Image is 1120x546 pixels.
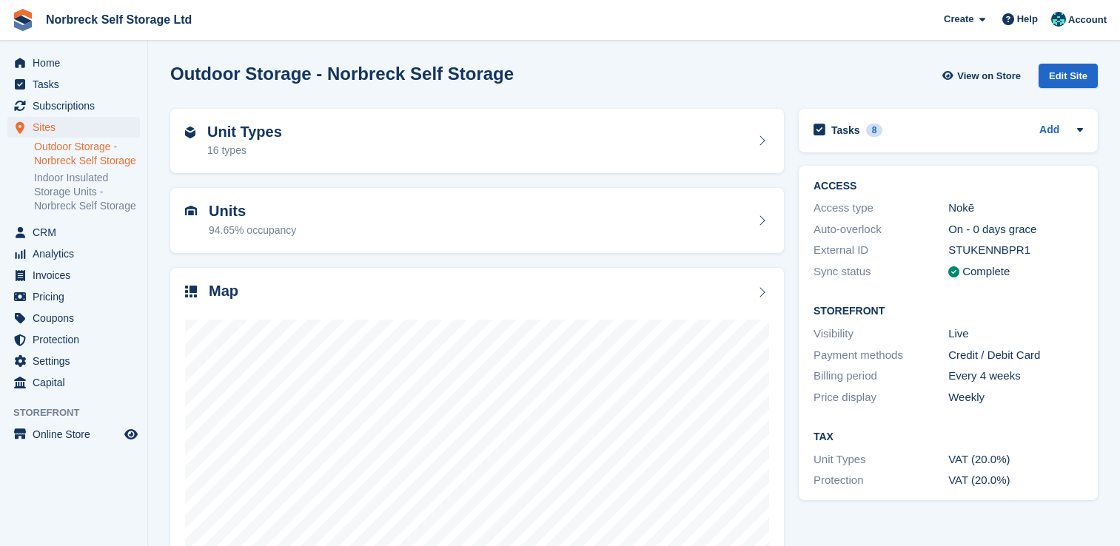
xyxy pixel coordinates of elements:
[122,425,140,443] a: Preview store
[7,424,140,445] a: menu
[33,53,121,73] span: Home
[814,263,948,280] div: Sync status
[814,389,948,406] div: Price display
[948,451,1083,468] div: VAT (20.0%)
[7,222,140,243] a: menu
[7,117,140,138] a: menu
[814,347,948,364] div: Payment methods
[1017,12,1038,27] span: Help
[207,143,282,158] div: 16 types
[33,308,121,328] span: Coupons
[814,306,1083,317] h2: Storefront
[7,243,140,264] a: menu
[948,368,1083,385] div: Every 4 weeks
[962,263,1010,280] div: Complete
[948,242,1083,259] div: STUKENNBPR1
[1039,64,1098,94] a: Edit Site
[814,472,948,489] div: Protection
[33,286,121,307] span: Pricing
[33,117,121,138] span: Sites
[948,389,1083,406] div: Weekly
[944,12,973,27] span: Create
[948,200,1083,217] div: Nokē
[33,329,121,350] span: Protection
[948,347,1083,364] div: Credit / Debit Card
[814,326,948,343] div: Visibility
[7,95,140,116] a: menu
[814,221,948,238] div: Auto-overlock
[33,265,121,286] span: Invoices
[33,372,121,393] span: Capital
[34,171,140,213] a: Indoor Insulated Storage Units - Norbreck Self Storage
[170,188,784,253] a: Units 94.65% occupancy
[209,203,296,220] h2: Units
[1068,13,1107,27] span: Account
[948,326,1083,343] div: Live
[814,431,1083,443] h2: Tax
[209,283,238,300] h2: Map
[13,405,147,420] span: Storefront
[814,200,948,217] div: Access type
[209,223,296,238] div: 94.65% occupancy
[948,472,1083,489] div: VAT (20.0%)
[7,372,140,393] a: menu
[170,109,784,174] a: Unit Types 16 types
[185,286,197,297] img: map-icn-33ee37083ee616e46c38cad1a60f524a97daa1e2b2c8c0bc3eb3415660979fc1.svg
[814,181,1083,192] h2: ACCESS
[33,424,121,445] span: Online Store
[7,74,140,95] a: menu
[207,124,282,141] h2: Unit Types
[814,368,948,385] div: Billing period
[948,221,1083,238] div: On - 0 days grace
[33,95,121,116] span: Subscriptions
[34,140,140,168] a: Outdoor Storage - Norbreck Self Storage
[814,242,948,259] div: External ID
[33,74,121,95] span: Tasks
[33,222,121,243] span: CRM
[12,9,34,31] img: stora-icon-8386f47178a22dfd0bd8f6a31ec36ba5ce8667c1dd55bd0f319d3a0aa187defe.svg
[1039,122,1059,139] a: Add
[814,451,948,468] div: Unit Types
[185,127,195,138] img: unit-type-icn-2b2737a686de81e16bb02015468b77c625bbabd49415b5ef34ead5e3b44a266d.svg
[170,64,514,84] h2: Outdoor Storage - Norbreck Self Storage
[940,64,1027,88] a: View on Store
[40,7,198,32] a: Norbreck Self Storage Ltd
[831,124,860,137] h2: Tasks
[7,53,140,73] a: menu
[33,351,121,371] span: Settings
[7,265,140,286] a: menu
[957,69,1021,84] span: View on Store
[1051,12,1066,27] img: Sally King
[185,206,197,216] img: unit-icn-7be61d7bf1b0ce9d3e12c5938cc71ed9869f7b940bace4675aadf7bd6d80202e.svg
[7,286,140,307] a: menu
[866,124,883,137] div: 8
[7,308,140,328] a: menu
[7,351,140,371] a: menu
[1039,64,1098,88] div: Edit Site
[7,329,140,350] a: menu
[33,243,121,264] span: Analytics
